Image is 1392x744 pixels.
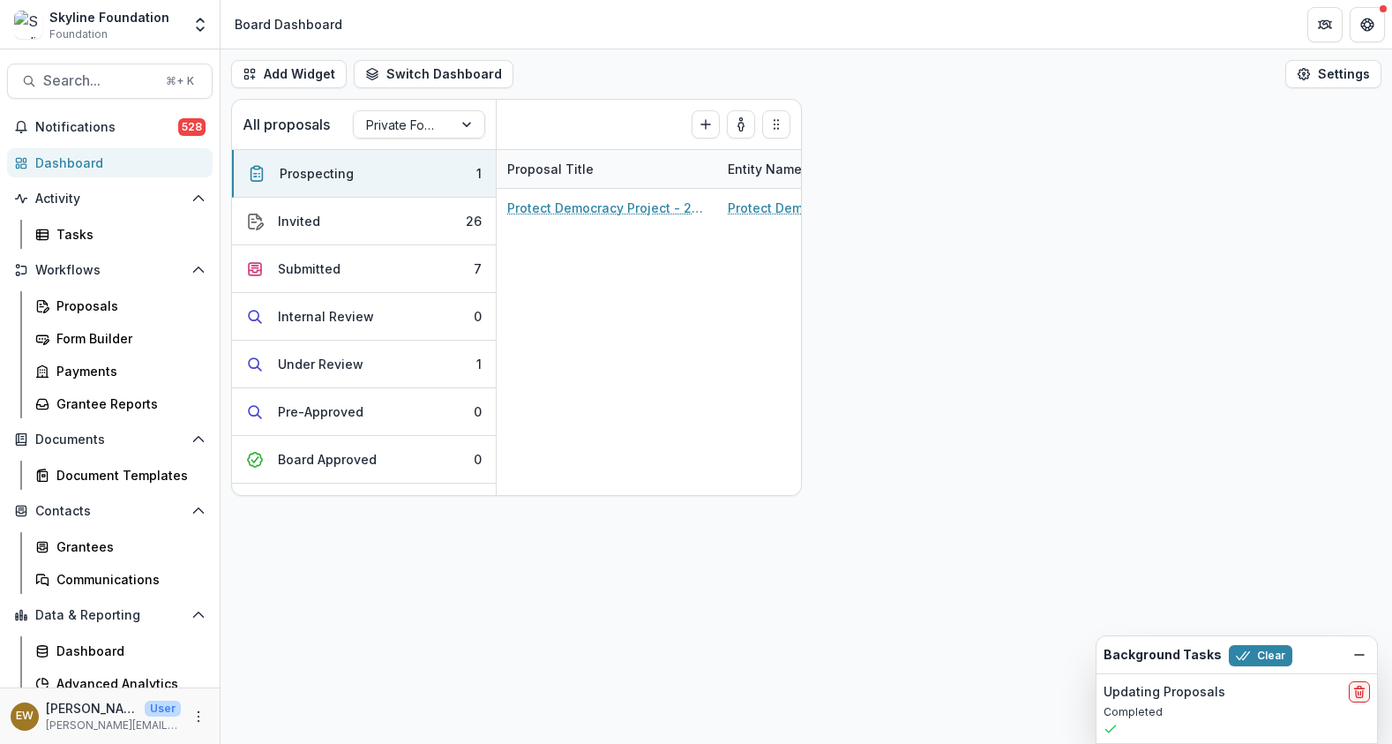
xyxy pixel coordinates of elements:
div: 0 [474,450,482,469]
span: Notifications [35,120,178,135]
a: Document Templates [28,461,213,490]
div: Advanced Analytics [56,674,198,693]
div: Eddie Whitfield [16,710,34,722]
div: 1 [476,355,482,373]
span: 528 [178,118,206,136]
button: Submitted7 [232,245,496,293]
button: Switch Dashboard [354,60,513,88]
div: Tasks [56,225,198,244]
a: Grantee Reports [28,389,213,418]
span: Foundation [49,26,108,42]
nav: breadcrumb [228,11,349,37]
div: 0 [474,402,482,421]
div: Entity Name [717,150,938,188]
span: Search... [43,72,155,89]
button: Drag [762,110,790,139]
div: 1 [476,164,482,183]
a: Communications [28,565,213,594]
div: 7 [474,259,482,278]
button: Open entity switcher [188,7,213,42]
button: delete [1349,681,1370,703]
div: Form Builder [56,329,198,348]
button: Invited26 [232,198,496,245]
div: Submitted [278,259,341,278]
div: 26 [466,212,482,230]
p: [PERSON_NAME][EMAIL_ADDRESS][DOMAIN_NAME] [46,718,181,733]
button: Open Activity [7,184,213,213]
span: Workflows [35,263,184,278]
h2: Updating Proposals [1104,685,1225,700]
a: Proposals [28,291,213,320]
span: Activity [35,192,184,207]
div: Proposal Title [497,150,717,188]
button: Internal Review0 [232,293,496,341]
button: Clear [1229,645,1292,666]
button: Get Help [1350,7,1385,42]
div: Dashboard [56,642,198,660]
p: Completed [1104,704,1370,720]
div: Payments [56,362,198,380]
div: Pre-Approved [278,402,363,421]
div: Invited [278,212,320,230]
h2: Background Tasks [1104,648,1222,663]
div: Entity Name [717,160,812,178]
span: Documents [35,432,184,447]
div: Proposals [56,297,198,315]
button: Under Review1 [232,341,496,388]
button: Partners [1307,7,1343,42]
p: [PERSON_NAME] [46,699,138,718]
div: Proposal Title [497,160,604,178]
div: Communications [56,570,198,589]
a: Form Builder [28,324,213,353]
img: Skyline Foundation [14,11,42,39]
a: Protect Democracy Project - 2025 - New Application [507,199,707,217]
a: Protect Democracy Project [728,199,891,217]
div: Under Review [278,355,363,373]
div: Skyline Foundation [49,8,169,26]
div: ⌘ + K [162,71,198,91]
button: Add Widget [231,60,347,88]
button: Open Documents [7,425,213,454]
button: Create Proposal [692,110,720,139]
div: Document Templates [56,466,198,485]
a: Tasks [28,220,213,249]
button: Open Contacts [7,497,213,525]
button: Settings [1285,60,1381,88]
button: toggle-assigned-to-me [727,110,755,139]
p: All proposals [243,114,330,135]
a: Dashboard [28,636,213,665]
button: More [188,706,209,727]
span: Data & Reporting [35,608,184,623]
div: 0 [474,307,482,326]
button: Open Workflows [7,256,213,284]
div: Internal Review [278,307,374,326]
button: Notifications528 [7,113,213,141]
a: Grantees [28,532,213,561]
a: Advanced Analytics [28,669,213,698]
span: Contacts [35,504,184,519]
button: Prospecting1 [232,150,496,198]
div: Prospecting [280,164,354,183]
p: User [145,701,181,717]
button: Dismiss [1349,644,1370,665]
div: Dashboard [35,154,198,172]
button: Pre-Approved0 [232,388,496,436]
div: Board Approved [278,450,377,469]
button: Search... [7,64,213,99]
div: Grantees [56,537,198,556]
a: Payments [28,357,213,386]
div: Board Dashboard [235,15,342,34]
button: Board Approved0 [232,436,496,484]
button: Open Data & Reporting [7,601,213,629]
div: Grantee Reports [56,395,198,413]
a: Dashboard [7,148,213,177]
